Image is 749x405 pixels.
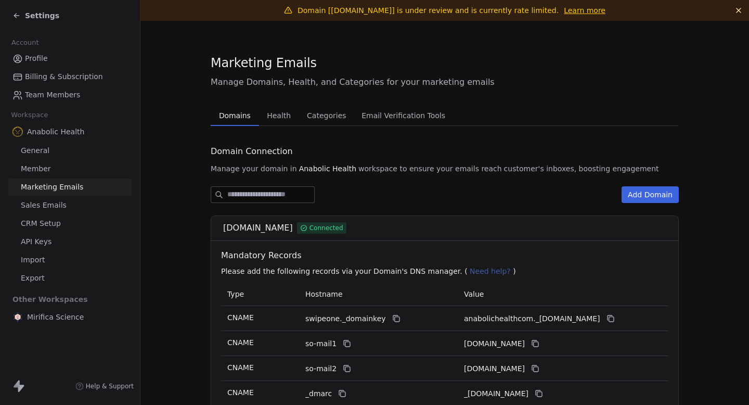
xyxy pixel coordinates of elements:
[75,382,134,390] a: Help & Support
[21,200,67,211] span: Sales Emails
[8,197,132,214] a: Sales Emails
[211,145,293,158] span: Domain Connection
[211,163,297,174] span: Manage your domain in
[358,163,502,174] span: workspace to ensure your emails reach
[211,76,679,88] span: Manage Domains, Health, and Categories for your marketing emails
[8,215,132,232] a: CRM Setup
[215,108,255,123] span: Domains
[25,53,48,64] span: Profile
[309,223,343,233] span: Connected
[299,163,356,174] span: Anabolic Health
[21,273,45,284] span: Export
[21,145,49,156] span: General
[305,388,332,399] span: _dmarc
[27,312,84,322] span: Mirifica Science
[86,382,134,390] span: Help & Support
[622,186,679,203] button: Add Domain
[504,163,659,174] span: customer's inboxes, boosting engagement
[21,182,83,193] span: Marketing Emails
[25,90,80,100] span: Team Members
[227,289,293,300] p: Type
[470,267,511,275] span: Need help?
[21,236,51,247] span: API Keys
[305,338,337,349] span: so-mail1
[464,363,525,374] span: anabolichealthcom2.swipeone.email
[357,108,449,123] span: Email Verification Tools
[221,266,673,276] p: Please add the following records via your Domain's DNS manager. ( )
[227,388,254,397] span: CNAME
[8,50,132,67] a: Profile
[305,313,386,324] span: swipeone._domainkey
[8,179,132,196] a: Marketing Emails
[464,313,600,324] span: anabolichealthcom._domainkey.swipeone.email
[8,251,132,269] a: Import
[464,338,525,349] span: anabolichealthcom1.swipeone.email
[8,160,132,178] a: Member
[223,222,293,234] span: [DOMAIN_NAME]
[211,55,317,71] span: Marketing Emails
[305,363,337,374] span: so-mail2
[8,270,132,287] a: Export
[12,10,59,21] a: Settings
[12,312,23,322] img: MIRIFICA%20science_logo_icon-big.png
[7,35,43,50] span: Account
[464,388,528,399] span: _dmarc.swipeone.email
[8,291,92,308] span: Other Workspaces
[464,290,484,298] span: Value
[227,313,254,322] span: CNAME
[25,10,59,21] span: Settings
[21,255,45,265] span: Import
[8,68,132,85] a: Billing & Subscription
[8,86,132,104] a: Team Members
[21,163,51,174] span: Member
[305,290,343,298] span: Hostname
[7,107,53,123] span: Workspace
[227,338,254,347] span: CNAME
[21,218,61,229] span: CRM Setup
[8,142,132,159] a: General
[221,249,673,262] span: Mandatory Records
[303,108,350,123] span: Categories
[263,108,295,123] span: Health
[8,233,132,250] a: API Keys
[564,5,605,16] a: Learn more
[227,363,254,372] span: CNAME
[12,126,23,137] img: Anabolic-Health-Icon-192.png
[25,71,103,82] span: Billing & Subscription
[298,6,559,15] span: Domain [[DOMAIN_NAME]] is under review and is currently rate limited.
[27,126,84,137] span: Anabolic Health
